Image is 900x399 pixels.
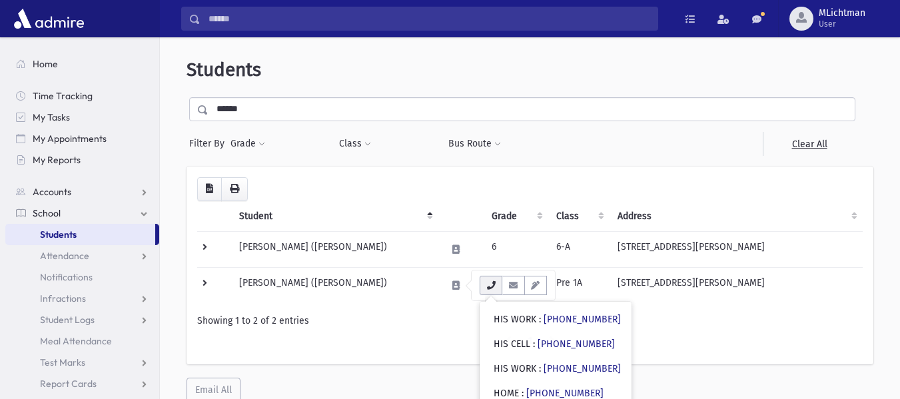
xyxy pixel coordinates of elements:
[484,267,548,303] td: P
[548,231,610,267] td: 6-A
[231,267,438,303] td: [PERSON_NAME] ([PERSON_NAME])
[33,154,81,166] span: My Reports
[5,202,159,224] a: School
[526,388,604,399] a: [PHONE_NUMBER]
[231,231,438,267] td: [PERSON_NAME] ([PERSON_NAME])
[338,132,372,156] button: Class
[230,132,266,156] button: Grade
[494,337,615,351] div: HIS CELL
[494,362,621,376] div: HIS WORK
[5,149,159,171] a: My Reports
[544,314,621,325] a: [PHONE_NUMBER]
[33,186,71,198] span: Accounts
[33,207,61,219] span: School
[544,363,621,374] a: [PHONE_NUMBER]
[5,224,155,245] a: Students
[494,312,621,326] div: HIS WORK
[40,335,112,347] span: Meal Attendance
[187,59,261,81] span: Students
[5,288,159,309] a: Infractions
[201,7,658,31] input: Search
[5,245,159,266] a: Attendance
[40,356,85,368] span: Test Marks
[33,133,107,145] span: My Appointments
[610,201,863,232] th: Address: activate to sort column ascending
[33,90,93,102] span: Time Tracking
[524,276,547,295] button: Email Templates
[40,228,77,240] span: Students
[40,378,97,390] span: Report Cards
[484,231,548,267] td: 6
[5,352,159,373] a: Test Marks
[539,363,541,374] span: :
[763,132,855,156] a: Clear All
[819,19,865,29] span: User
[40,250,89,262] span: Attendance
[484,201,548,232] th: Grade: activate to sort column ascending
[5,330,159,352] a: Meal Attendance
[5,107,159,128] a: My Tasks
[548,267,610,303] td: Pre 1A
[40,314,95,326] span: Student Logs
[538,338,615,350] a: [PHONE_NUMBER]
[5,128,159,149] a: My Appointments
[522,388,524,399] span: :
[5,266,159,288] a: Notifications
[548,201,610,232] th: Class: activate to sort column ascending
[533,338,535,350] span: :
[5,181,159,202] a: Accounts
[221,177,248,201] button: Print
[539,314,541,325] span: :
[231,201,438,232] th: Student: activate to sort column descending
[189,137,230,151] span: Filter By
[5,309,159,330] a: Student Logs
[610,231,863,267] td: [STREET_ADDRESS][PERSON_NAME]
[5,373,159,394] a: Report Cards
[819,8,865,19] span: MLichtman
[197,314,863,328] div: Showing 1 to 2 of 2 entries
[610,267,863,303] td: [STREET_ADDRESS][PERSON_NAME]
[197,177,222,201] button: CSV
[40,292,86,304] span: Infractions
[5,85,159,107] a: Time Tracking
[5,53,159,75] a: Home
[33,111,70,123] span: My Tasks
[40,271,93,283] span: Notifications
[448,132,502,156] button: Bus Route
[33,58,58,70] span: Home
[11,5,87,32] img: AdmirePro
